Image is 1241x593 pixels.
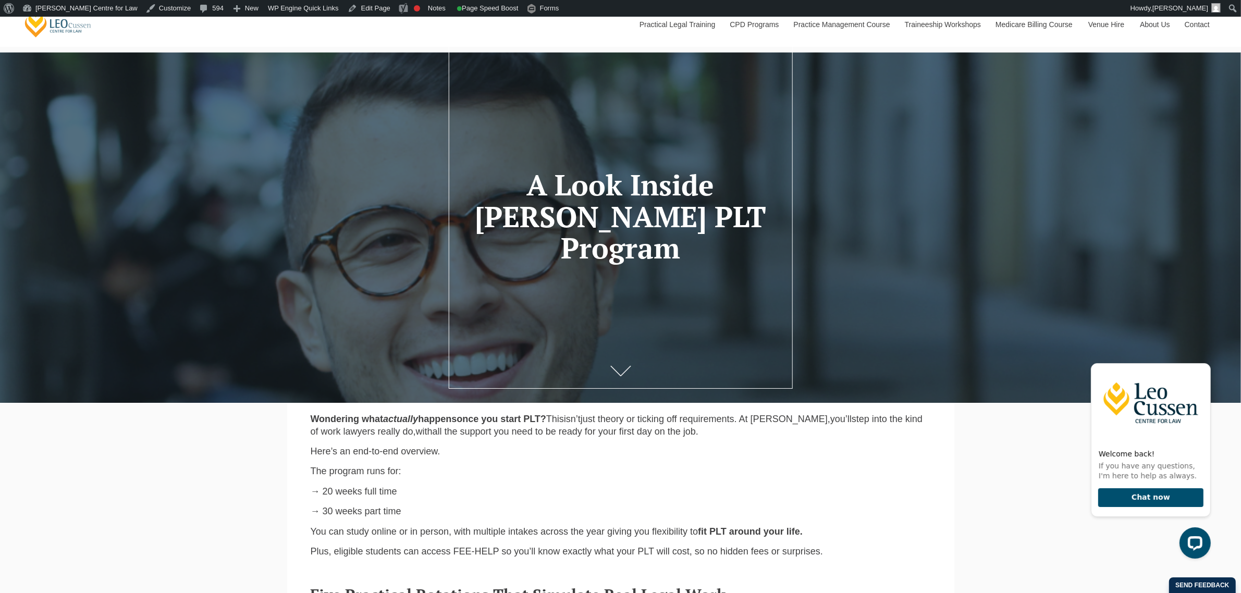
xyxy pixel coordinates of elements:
span: fit PLT around your life. [698,526,803,537]
span: → 20 weeks full time [311,486,397,497]
a: CPD Programs [722,2,785,47]
span: isn’t [564,414,581,424]
span: all the support you need to be ready for your first day on the job. [433,426,698,437]
span: The program runs for: [311,466,401,476]
a: Traineeship Workshops [897,2,988,47]
a: Medicare Billing Course [988,2,1080,47]
span: Here’s an end-to-end overview. [311,446,440,456]
em: actually [383,414,418,424]
a: [PERSON_NAME] Centre for Law [23,8,93,38]
a: Practical Legal Training [632,2,722,47]
span: This [457,414,564,424]
span: step into the kind of work lawyers really do [311,414,923,436]
a: Practice Management Course [786,2,897,47]
iframe: LiveChat chat widget [1083,344,1215,567]
div: Focus keyphrase not set [414,5,420,11]
span: → 30 weeks part time [311,506,401,516]
span: just theory or ticking off requirements. At [PERSON_NAME], [581,414,830,424]
span: [PERSON_NAME] [1152,4,1208,12]
h1: A Look Inside [PERSON_NAME] PLT Program [472,169,769,264]
span: Wondering what [311,414,384,424]
a: Contact [1177,2,1218,47]
span: you’ll [830,414,852,424]
span: with [416,426,433,437]
a: Venue Hire [1080,2,1132,47]
strong: once you start PLT? [457,414,546,424]
a: About Us [1132,2,1177,47]
span: You can study online or in person, with multiple intakes across the year giving you flexibility to [311,526,698,537]
span: Plus, eligible students can access FEE-HELP so you’ll know exactly what your PLT will cost, so no... [311,546,823,557]
span: , [413,426,416,437]
span: happens [383,414,457,424]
